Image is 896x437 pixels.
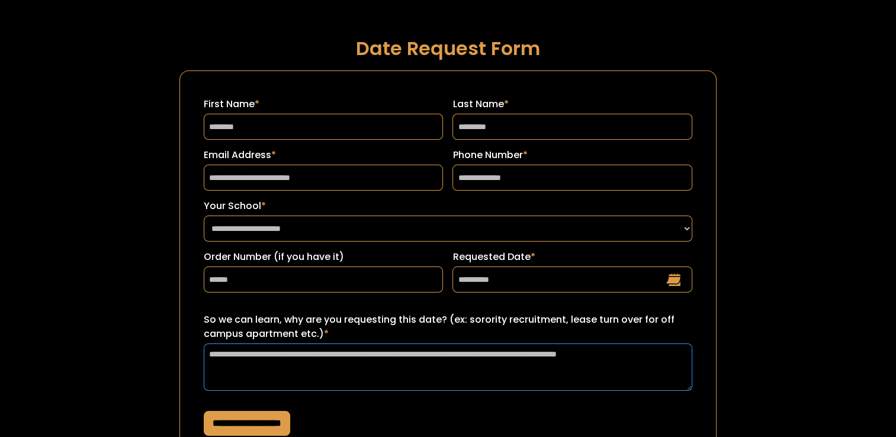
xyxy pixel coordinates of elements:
[452,250,692,264] label: Requested Date
[204,250,444,264] label: Order Number (if you have it)
[204,97,444,111] label: First Name
[204,148,444,162] label: Email Address
[204,313,693,341] label: So we can learn, why are you requesting this date? (ex: sorority recruitment, lease turn over for...
[452,97,692,111] label: Last Name
[179,38,717,59] h1: Date Request Form
[452,148,692,162] label: Phone Number
[204,199,693,213] label: Your School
